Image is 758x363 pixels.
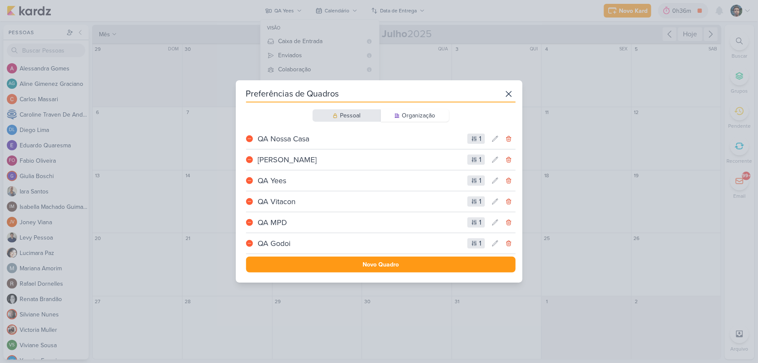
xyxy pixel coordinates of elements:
button: Novo Quadro [246,257,516,272]
div: Preferências de Quadros [246,88,339,100]
div: QA MPD [256,217,464,228]
div: 1 [479,155,482,165]
div: [PERSON_NAME] [256,154,464,166]
div: Organização [402,111,436,120]
div: QA Nossa Casa [256,133,464,145]
div: 1 [479,196,482,207]
div: QA Vitacon [256,196,464,208]
div: QA Yees [256,175,464,187]
div: 1 [479,176,482,186]
div: Pessoal [340,111,361,120]
div: 1 [479,217,482,228]
div: QA Godoi [256,238,464,249]
div: 1 [479,238,482,249]
button: Pessoal [313,109,381,122]
button: Organização [381,109,449,122]
div: 1 [479,134,482,144]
